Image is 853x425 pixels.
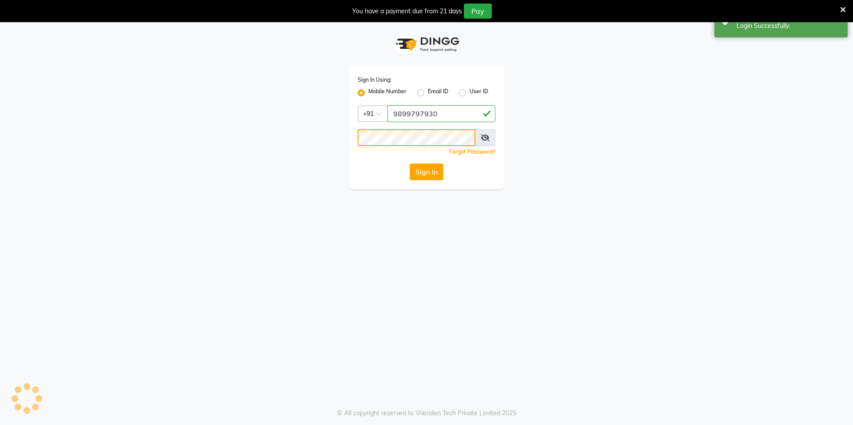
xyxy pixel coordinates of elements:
[737,21,841,31] div: Login Successfully.
[410,163,443,180] button: Sign In
[352,7,462,16] div: You have a payment due from 21 days
[387,105,495,122] input: Username
[358,76,391,84] label: Sign In Using:
[470,87,488,98] label: User ID
[391,31,462,57] img: logo1.svg
[358,129,475,146] input: Username
[368,87,407,98] label: Mobile Number
[428,87,448,98] label: Email ID
[449,148,495,155] a: Forgot Password?
[464,4,492,19] button: Pay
